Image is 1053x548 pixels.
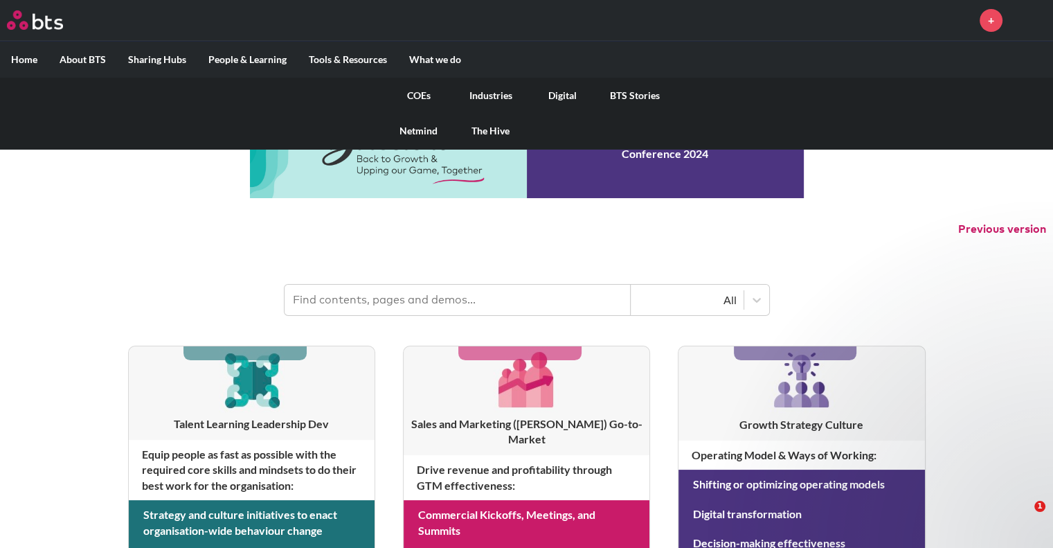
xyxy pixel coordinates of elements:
[285,285,631,315] input: Find contents, pages and demos...
[1013,3,1046,37] a: Profile
[980,9,1002,32] a: +
[398,42,472,78] label: What we do
[197,42,298,78] label: People & Learning
[678,417,924,432] h3: Growth Strategy Culture
[7,10,63,30] img: BTS Logo
[117,42,197,78] label: Sharing Hubs
[404,416,649,448] h3: Sales and Marketing ([PERSON_NAME]) Go-to-Market
[768,346,835,413] img: [object Object]
[129,440,375,500] h4: Equip people as fast as possible with the required core skills and mindsets to do their best work...
[7,10,89,30] a: Go home
[1034,501,1045,512] span: 1
[638,292,737,308] div: All
[776,265,1053,511] iframe: Intercom notifications message
[219,346,285,412] img: [object Object]
[48,42,117,78] label: About BTS
[298,42,398,78] label: Tools & Resources
[1013,3,1046,37] img: Katrin Mulford
[678,441,924,470] h4: Operating Model & Ways of Working :
[1006,501,1039,534] iframe: Intercom live chat
[494,346,559,412] img: [object Object]
[404,455,649,500] h4: Drive revenue and profitability through GTM effectiveness :
[958,222,1046,237] button: Previous version
[129,416,375,432] h3: Talent Learning Leadership Dev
